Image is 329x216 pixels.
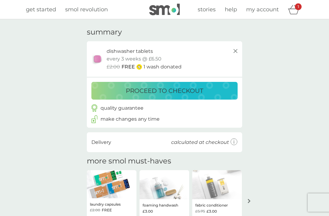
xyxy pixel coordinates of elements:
[149,4,180,15] img: smol
[87,157,171,166] h2: more smol must-haves
[91,82,238,100] button: proceed to checkout
[101,115,160,123] p: make changes any time
[143,63,182,71] p: 1 wash donated
[122,63,135,71] span: FREE
[101,104,143,112] p: quality guarantee
[65,6,108,13] span: smol revolution
[195,208,205,214] span: £5.75
[26,6,56,13] span: get started
[107,47,153,55] p: dishwasher tablets
[198,5,216,14] a: stories
[91,138,111,146] p: Delivery
[207,208,217,214] span: £3.00
[107,55,161,63] p: every 3 weeks @ £6.50
[225,5,237,14] a: help
[90,201,121,207] p: laundry capsules
[87,28,122,37] h3: summary
[198,6,216,13] span: stories
[246,6,279,13] span: my account
[246,5,279,14] a: my account
[171,138,229,146] p: calculated at checkout
[143,208,153,214] span: £3.00
[225,6,237,13] span: help
[288,3,303,16] div: basket
[102,207,112,213] span: FREE
[195,202,228,208] p: fabric conditioner
[26,5,56,14] a: get started
[65,5,108,14] a: smol revolution
[107,63,120,71] span: £2.00
[90,207,100,213] span: £2.00
[143,202,178,208] p: foaming handwash
[126,86,203,96] p: proceed to checkout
